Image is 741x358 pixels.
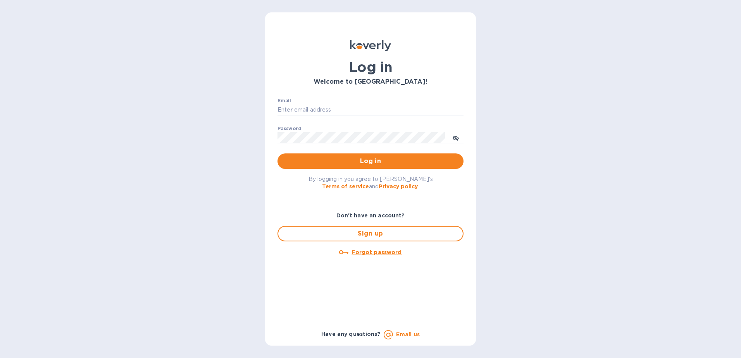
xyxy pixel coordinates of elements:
[396,331,420,337] a: Email us
[379,183,418,189] a: Privacy policy
[448,130,464,145] button: toggle password visibility
[277,226,464,241] button: Sign up
[321,331,381,337] b: Have any questions?
[352,249,402,255] u: Forgot password
[277,153,464,169] button: Log in
[308,176,433,189] span: By logging in you agree to [PERSON_NAME]'s and .
[277,78,464,86] h3: Welcome to [GEOGRAPHIC_DATA]!
[284,229,457,238] span: Sign up
[277,104,464,116] input: Enter email address
[284,157,457,166] span: Log in
[277,98,291,103] label: Email
[277,126,301,131] label: Password
[350,40,391,51] img: Koverly
[322,183,369,189] a: Terms of service
[277,59,464,75] h1: Log in
[336,212,405,219] b: Don't have an account?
